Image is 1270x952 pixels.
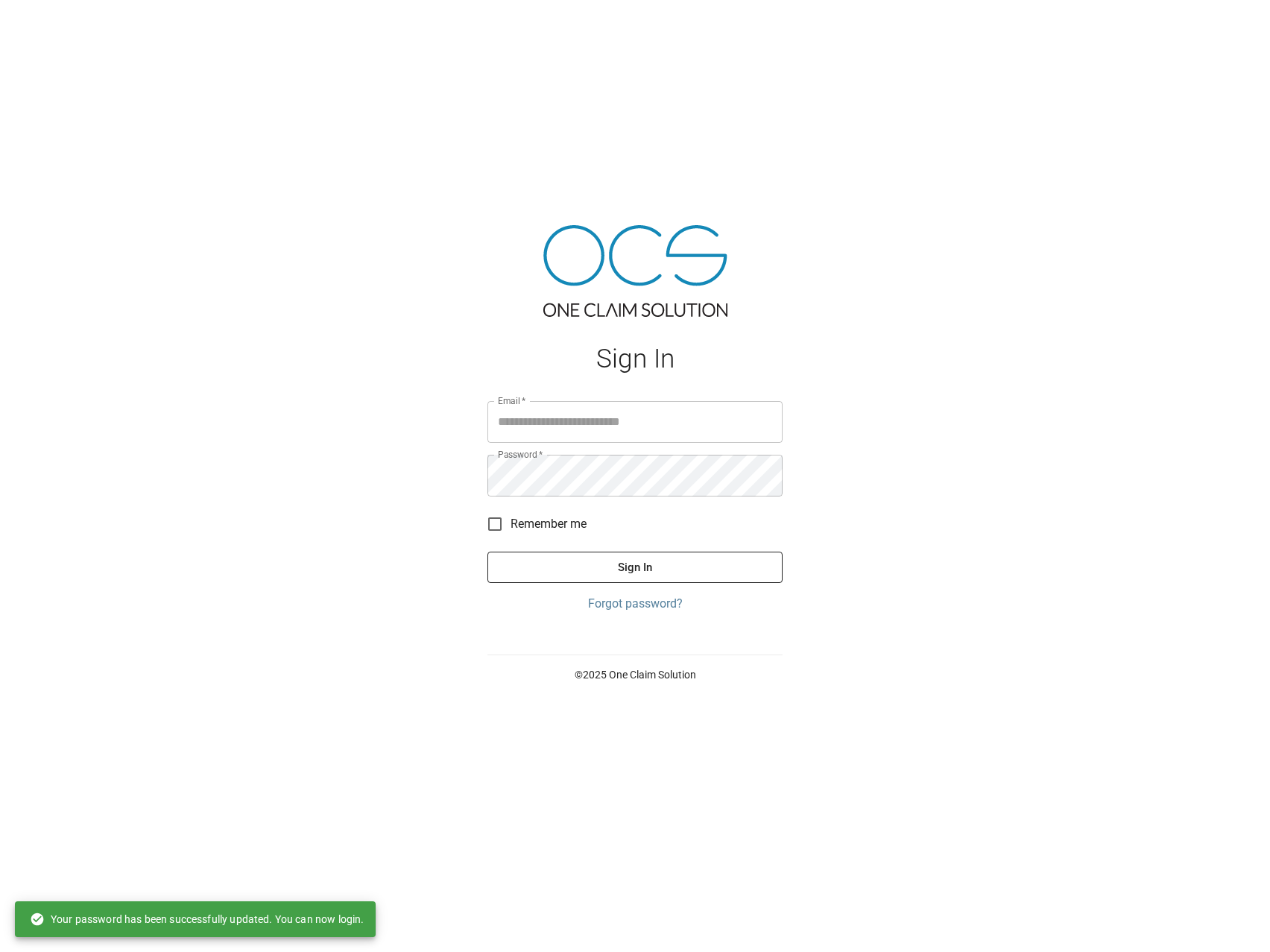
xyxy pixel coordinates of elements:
div: Your password has been successfully updated. You can now login. [30,906,364,933]
a: Forgot password? [487,595,783,613]
h1: Sign In [487,344,783,374]
button: Sign In [487,552,783,583]
label: Email [498,394,526,407]
img: ocs-logo-tra.png [543,225,727,317]
label: Password [498,448,543,461]
img: ocs-logo-white-transparent.png [18,9,78,39]
span: Remember me [511,515,587,533]
p: © 2025 One Claim Solution [487,667,783,682]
